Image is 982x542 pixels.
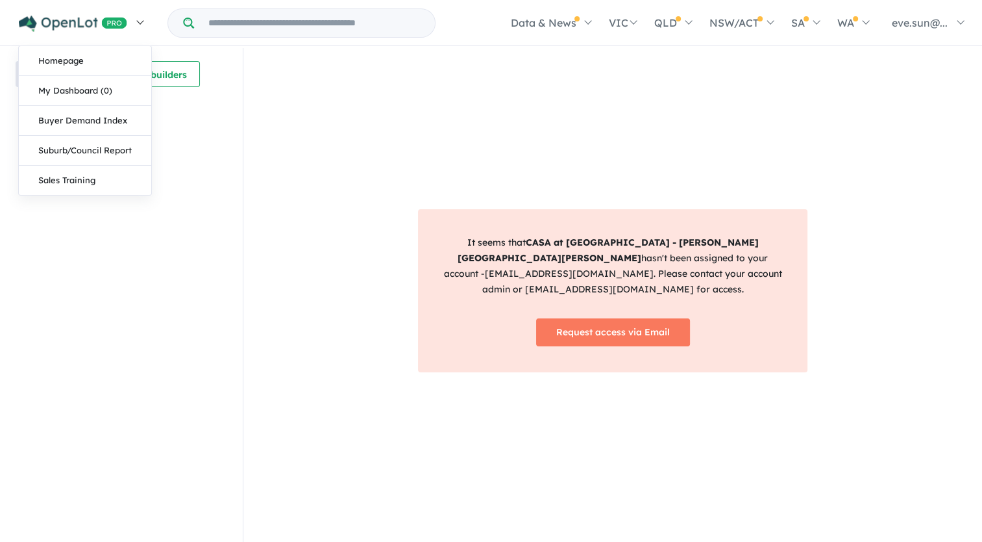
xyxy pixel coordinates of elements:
a: Homepage [19,46,151,76]
a: Request access via Email [536,318,690,346]
span: eve.sun@... [892,16,948,29]
a: Buyer Demand Index [19,106,151,136]
a: Sales Training [19,166,151,195]
strong: CASA at [GEOGRAPHIC_DATA] - [PERSON_NAME][GEOGRAPHIC_DATA][PERSON_NAME] [458,237,759,264]
p: It seems that hasn't been assigned to your account - [EMAIL_ADDRESS][DOMAIN_NAME] . Please contac... [440,235,785,297]
a: My Dashboard (0) [19,76,151,106]
input: Try estate name, suburb, builder or developer [197,9,432,37]
a: Suburb/Council Report [19,136,151,166]
img: Openlot PRO Logo White [19,16,127,32]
